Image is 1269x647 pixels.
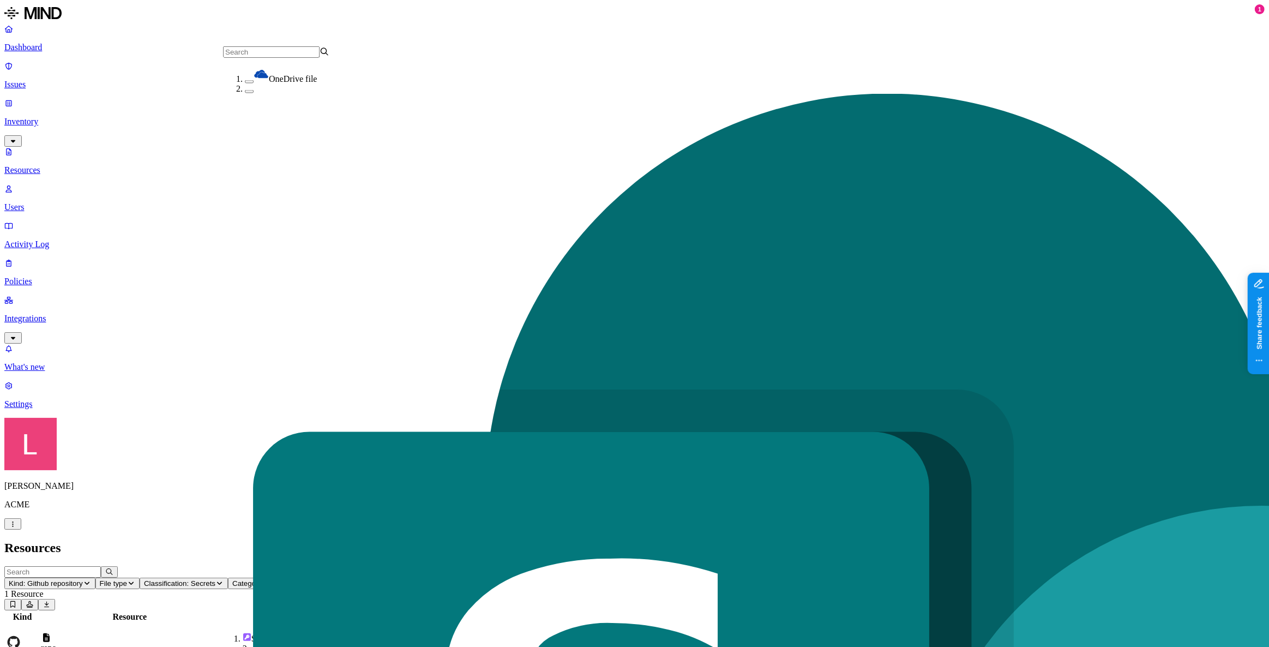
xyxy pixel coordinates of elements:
p: Policies [4,277,1265,286]
img: onedrive.svg [254,67,269,82]
p: Integrations [4,314,1265,323]
p: Issues [4,80,1265,89]
a: What's new [4,344,1265,372]
div: 1 [1255,4,1265,14]
p: Inventory [4,117,1265,127]
h2: Resources [4,541,1265,555]
a: Resources [4,147,1265,175]
div: Kind [6,612,39,622]
a: Settings [4,381,1265,409]
span: File type [100,579,127,588]
a: Inventory [4,98,1265,145]
span: OneDrive file [269,74,317,83]
p: What's new [4,362,1265,372]
div: Classification [221,612,399,622]
img: MIND [4,4,62,22]
a: Issues [4,61,1265,89]
p: Resources [4,165,1265,175]
a: MIND [4,4,1265,24]
img: Landen Brown [4,418,57,470]
p: Settings [4,399,1265,409]
p: ACME [4,500,1265,510]
div: Resource [41,612,219,622]
p: Activity Log [4,239,1265,249]
input: Search [4,566,101,578]
a: Dashboard [4,24,1265,52]
span: Classification: Secrets [144,579,215,588]
a: Policies [4,258,1265,286]
span: Kind: Github repository [9,579,83,588]
a: Activity Log [4,221,1265,249]
a: Integrations [4,295,1265,342]
input: Search [223,46,320,58]
a: Users [4,184,1265,212]
p: Dashboard [4,43,1265,52]
p: Users [4,202,1265,212]
span: 1 Resource [4,589,44,598]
